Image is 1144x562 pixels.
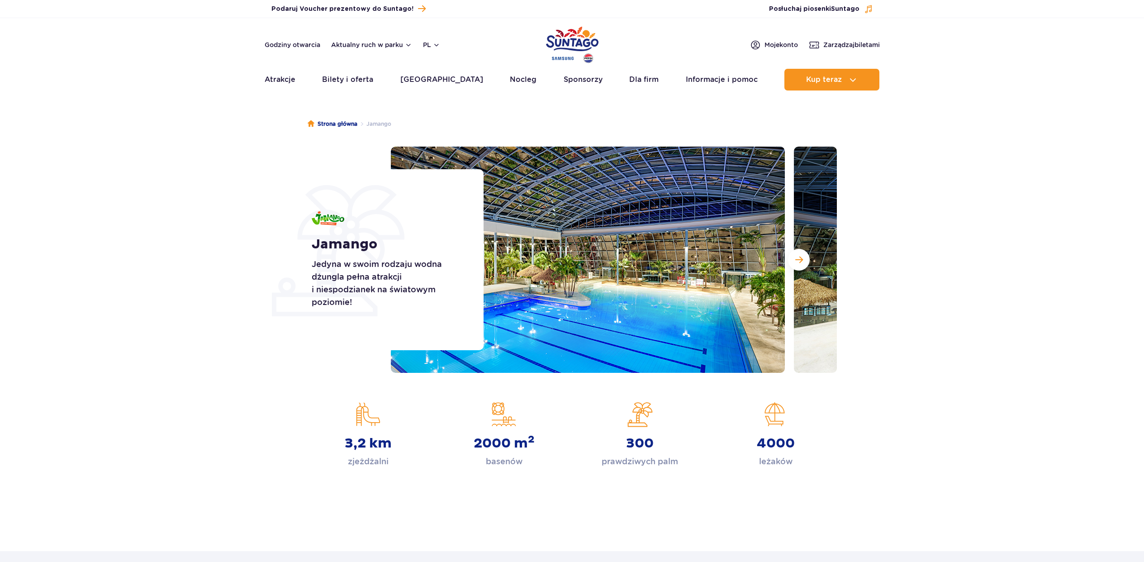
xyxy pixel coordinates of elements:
p: leżaków [759,455,793,468]
button: Następny slajd [788,249,810,271]
a: Sponsorzy [564,69,603,90]
span: Kup teraz [806,76,842,84]
li: Jamango [357,119,391,129]
a: Dla firm [629,69,659,90]
a: Zarządzajbiletami [809,39,880,50]
p: zjeżdżalni [348,455,389,468]
span: Suntago [831,6,859,12]
span: Posłuchaj piosenki [769,5,859,14]
a: Nocleg [510,69,536,90]
span: Zarządzaj biletami [823,40,880,49]
button: Posłuchaj piosenkiSuntago [769,5,873,14]
a: Mojekonto [750,39,798,50]
span: Podaruj Voucher prezentowy do Suntago! [271,5,413,14]
a: Atrakcje [265,69,295,90]
a: [GEOGRAPHIC_DATA] [400,69,483,90]
span: Moje konto [764,40,798,49]
a: Godziny otwarcia [265,40,320,49]
a: Informacje i pomoc [686,69,758,90]
button: Kup teraz [784,69,879,90]
a: Bilety i oferta [322,69,373,90]
strong: 3,2 km [345,435,392,452]
a: Podaruj Voucher prezentowy do Suntago! [271,3,426,15]
button: pl [423,40,440,49]
p: Jedyna w swoim rodzaju wodna dżungla pełna atrakcji i niespodzianek na światowym poziomie! [312,258,463,309]
button: Aktualny ruch w parku [331,41,412,48]
h1: Jamango [312,236,463,252]
p: prawdziwych palm [602,455,678,468]
img: Jamango [312,211,344,225]
strong: 4000 [757,435,795,452]
sup: 2 [528,433,535,446]
p: basenów [486,455,522,468]
a: Park of Poland [546,23,598,64]
strong: 2000 m [474,435,535,452]
strong: 300 [626,435,654,452]
a: Strona główna [308,119,357,129]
